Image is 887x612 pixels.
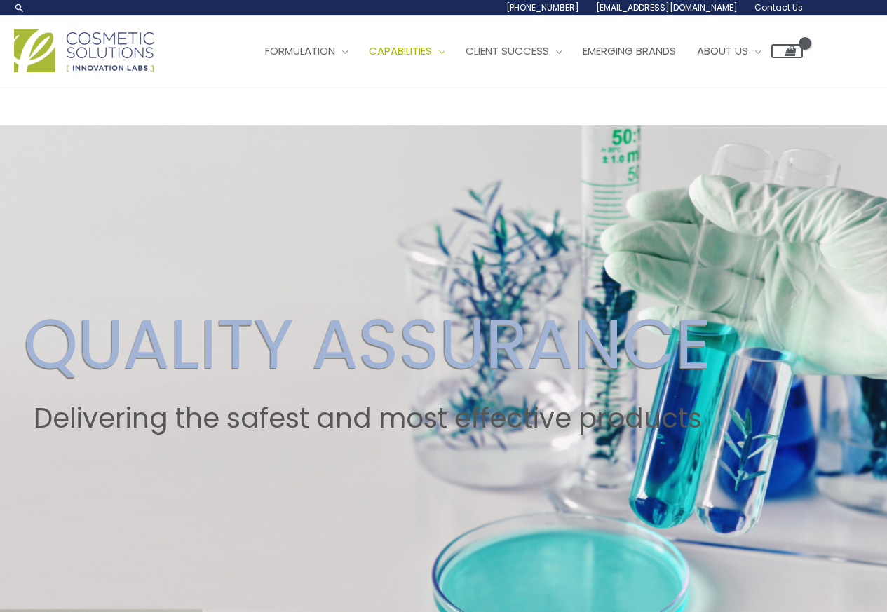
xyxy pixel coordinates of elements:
[596,1,738,13] span: [EMAIL_ADDRESS][DOMAIN_NAME]
[255,30,358,72] a: Formulation
[244,30,803,72] nav: Site Navigation
[466,43,549,58] span: Client Success
[14,2,25,13] a: Search icon link
[754,1,803,13] span: Contact Us
[369,43,432,58] span: Capabilities
[455,30,572,72] a: Client Success
[686,30,771,72] a: About Us
[506,1,579,13] span: [PHONE_NUMBER]
[265,43,335,58] span: Formulation
[771,44,803,58] a: View Shopping Cart, empty
[24,303,711,386] h2: QUALITY ASSURANCE
[583,43,676,58] span: Emerging Brands
[358,30,455,72] a: Capabilities
[14,29,154,72] img: Cosmetic Solutions Logo
[572,30,686,72] a: Emerging Brands
[24,402,711,435] h2: Delivering the safest and most effective products
[697,43,748,58] span: About Us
